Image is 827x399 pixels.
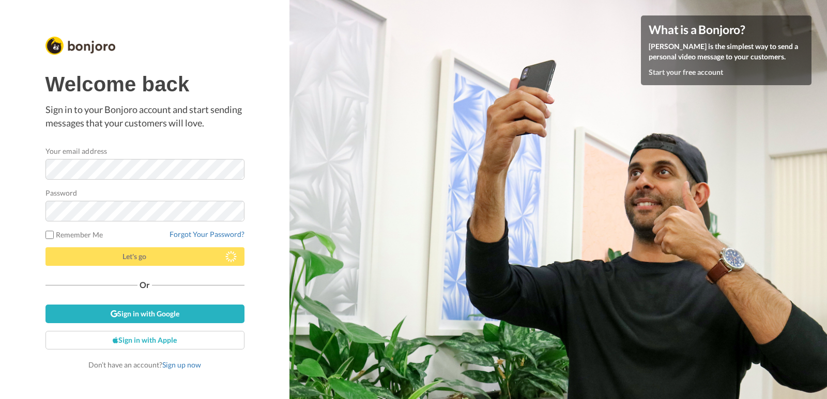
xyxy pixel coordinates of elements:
[649,23,804,36] h4: What is a Bonjoro?
[170,230,244,238] a: Forgot Your Password?
[649,41,804,62] p: [PERSON_NAME] is the simplest way to send a personal video message to your customers.
[45,103,244,130] p: Sign in to your Bonjoro account and start sending messages that your customers will love.
[45,187,78,198] label: Password
[45,231,54,239] input: Remember Me
[137,281,152,289] span: Or
[649,68,723,76] a: Start your free account
[45,146,107,156] label: Your email address
[45,331,244,349] a: Sign in with Apple
[88,360,201,369] span: Don’t have an account?
[45,305,244,323] a: Sign in with Google
[162,360,201,369] a: Sign up now
[122,252,146,261] span: Let's go
[45,73,244,95] h1: Welcome back
[45,247,244,266] button: Let's go
[45,229,103,240] label: Remember Me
